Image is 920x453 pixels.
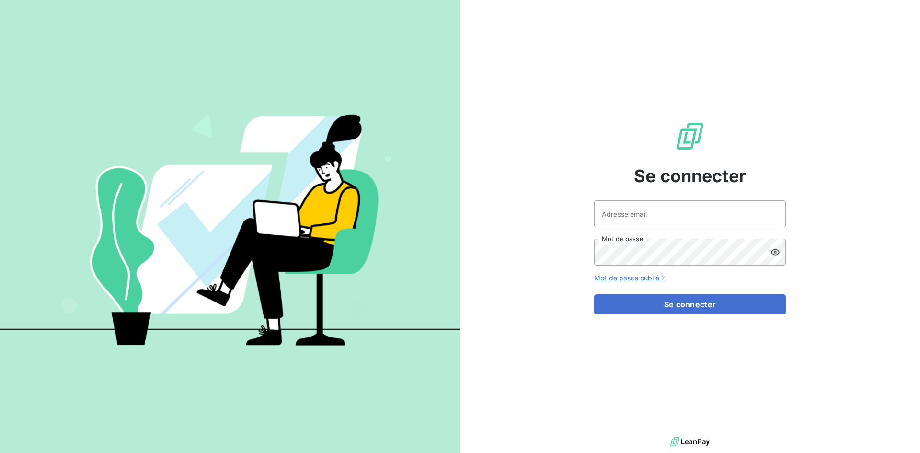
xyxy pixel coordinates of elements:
[594,294,786,314] button: Se connecter
[670,435,710,449] img: logo
[594,274,665,282] a: Mot de passe oublié ?
[594,200,786,227] input: placeholder
[634,163,746,189] span: Se connecter
[675,121,705,151] img: Logo LeanPay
